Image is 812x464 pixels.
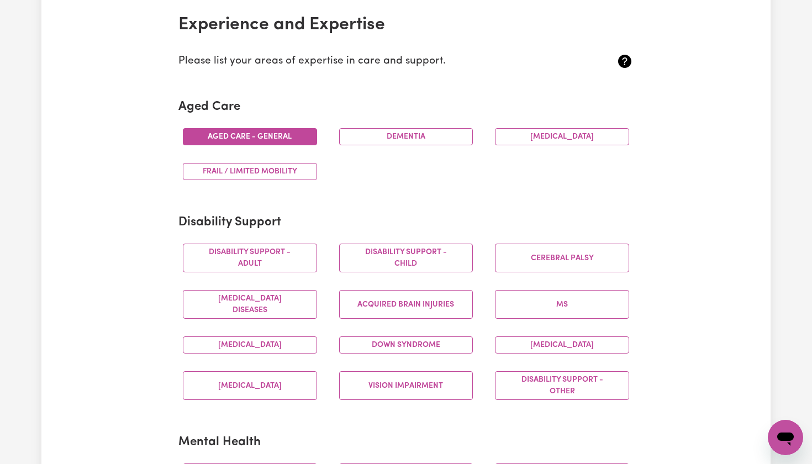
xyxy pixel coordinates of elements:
button: Disability support - Other [495,371,629,400]
button: [MEDICAL_DATA] [495,336,629,354]
button: [MEDICAL_DATA] [495,128,629,145]
h2: Disability Support [178,215,634,230]
button: Down syndrome [339,336,473,354]
button: Disability support - Child [339,244,473,272]
h2: Aged Care [178,100,634,115]
button: Disability support - Adult [183,244,317,272]
button: [MEDICAL_DATA] [183,336,317,354]
button: Frail / limited mobility [183,163,317,180]
h2: Mental Health [178,435,634,450]
button: [MEDICAL_DATA] [183,371,317,400]
h2: Experience and Expertise [178,14,634,35]
button: Aged care - General [183,128,317,145]
button: Acquired Brain Injuries [339,290,473,319]
iframe: Button to launch messaging window [768,420,803,455]
button: [MEDICAL_DATA] Diseases [183,290,317,319]
button: Vision impairment [339,371,473,400]
button: Cerebral Palsy [495,244,629,272]
button: Dementia [339,128,473,145]
button: MS [495,290,629,319]
p: Please list your areas of expertise in care and support. [178,54,558,70]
